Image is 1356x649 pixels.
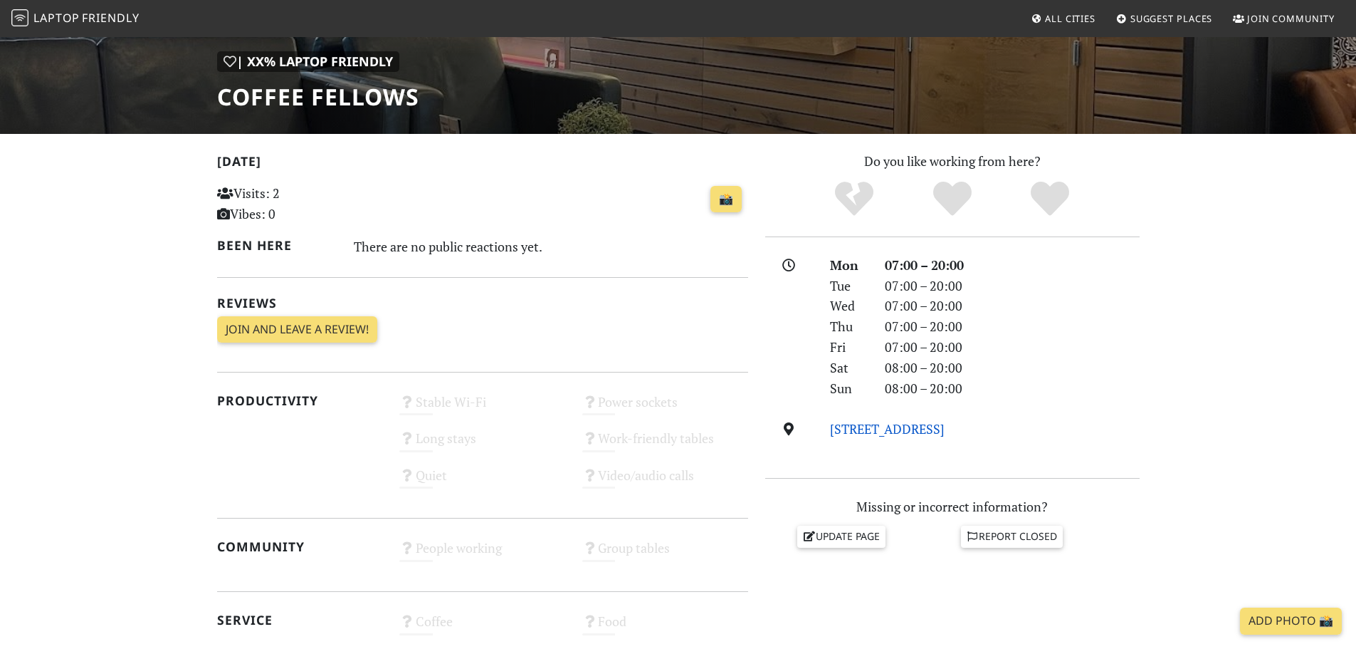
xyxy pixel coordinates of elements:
h1: Coffee Fellows [217,83,419,110]
div: Coffee [391,610,574,646]
div: No [805,180,903,219]
a: LaptopFriendly LaptopFriendly [11,6,140,31]
p: Missing or incorrect information? [765,497,1140,517]
a: [STREET_ADDRESS] [830,420,945,437]
h2: Reviews [217,296,748,311]
div: People working [391,536,574,573]
div: Food [574,610,757,646]
div: Definitely! [1001,180,1099,219]
div: Yes [903,180,1002,219]
div: Tue [821,276,876,296]
a: All Cities [1025,6,1101,31]
h2: [DATE] [217,154,748,175]
div: Sat [821,358,876,378]
a: Join and leave a review! [217,316,377,343]
div: Quiet [391,464,574,500]
div: Thu [821,316,876,337]
div: Wed [821,296,876,316]
h2: Been here [217,238,337,253]
a: 📸 [710,186,742,213]
div: Fri [821,337,876,358]
div: Sun [821,378,876,399]
a: Join Community [1227,6,1340,31]
div: | XX% Laptop Friendly [217,51,399,72]
div: There are no public reactions yet. [354,235,748,258]
div: Long stays [391,427,574,463]
div: 08:00 – 20:00 [876,358,1148,378]
div: Mon [821,255,876,276]
div: Power sockets [574,390,757,427]
img: LaptopFriendly [11,9,28,26]
div: Work-friendly tables [574,427,757,463]
div: 07:00 – 20:00 [876,255,1148,276]
span: Friendly [82,10,139,26]
div: Video/audio calls [574,464,757,500]
a: Suggest Places [1110,6,1219,31]
a: Update page [797,526,885,547]
a: Report closed [961,526,1063,547]
h2: Service [217,613,383,628]
div: 07:00 – 20:00 [876,296,1148,316]
div: Stable Wi-Fi [391,390,574,427]
p: Do you like working from here? [765,151,1140,172]
span: Laptop [33,10,80,26]
div: 07:00 – 20:00 [876,337,1148,358]
div: 08:00 – 20:00 [876,378,1148,399]
p: Visits: 2 Vibes: 0 [217,183,383,224]
h2: Community [217,539,383,554]
div: 07:00 – 20:00 [876,276,1148,296]
div: Group tables [574,536,757,573]
div: 07:00 – 20:00 [876,316,1148,337]
h2: Productivity [217,393,383,408]
span: Join Community [1247,12,1335,25]
span: Suggest Places [1130,12,1213,25]
span: All Cities [1045,12,1095,25]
